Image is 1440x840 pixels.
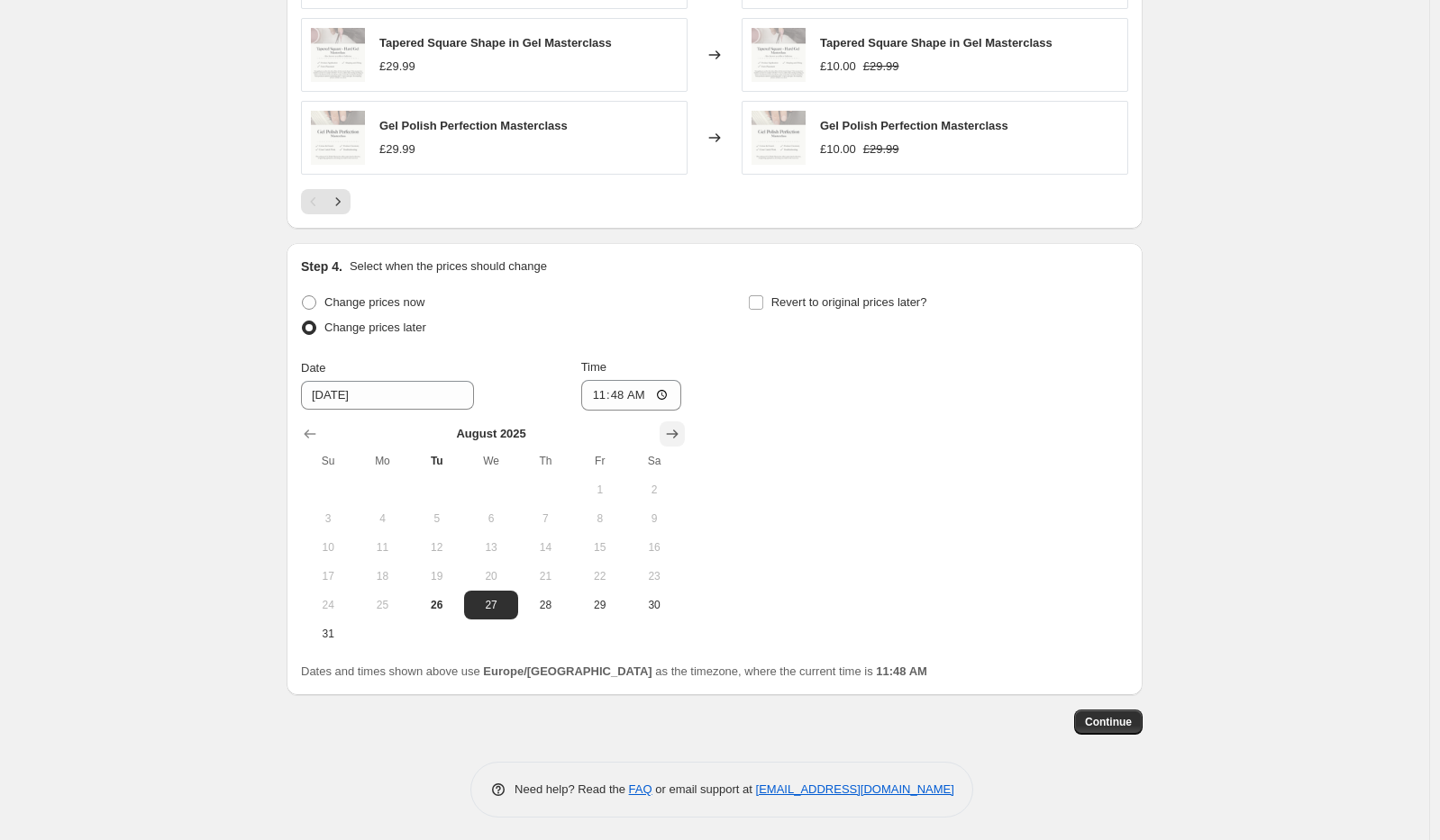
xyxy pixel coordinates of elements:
[362,454,402,468] span: Mo
[324,321,426,334] span: Change prices later
[410,562,464,591] button: Tuesday August 19 2025
[301,533,355,562] button: Sunday August 10 2025
[410,447,464,475] th: Tuesday
[627,447,681,475] th: Saturday
[518,562,572,591] button: Thursday August 21 2025
[652,782,756,796] span: or email support at
[410,504,464,533] button: Tuesday August 5 2025
[771,295,927,309] span: Revert to original prices later?
[350,257,547,275] p: Select when the prices should change
[464,533,518,562] button: Wednesday August 13 2025
[518,533,572,562] button: Thursday August 14 2025
[362,569,402,583] span: 18
[355,591,409,619] button: Monday August 25 2025
[525,540,565,555] span: 14
[863,58,899,76] strike: £29.99
[515,782,629,796] span: Need help? Read the
[525,511,565,526] span: 7
[756,782,954,796] a: [EMAIL_ADDRESS][DOMAIN_NAME]
[308,511,348,526] span: 3
[471,598,511,612] span: 27
[580,540,620,555] span: 15
[573,533,627,562] button: Friday August 15 2025
[379,140,415,158] div: £29.99
[580,569,620,583] span: 22
[820,58,856,76] div: £10.00
[573,447,627,475] th: Friday
[308,627,348,641] span: 31
[464,447,518,475] th: Wednesday
[379,58,415,76] div: £29.99
[324,295,424,309] span: Change prices now
[634,511,674,526] span: 9
[876,664,927,678] b: 11:48 AM
[752,28,806,82] img: IndividualHardGelCourses-38_80x.png
[820,36,1053,50] span: Tapered Square Shape in Gel Masterclass
[634,454,674,468] span: Sa
[471,511,511,526] span: 6
[1085,715,1132,729] span: Continue
[471,540,511,555] span: 13
[580,454,620,468] span: Fr
[464,562,518,591] button: Wednesday August 20 2025
[311,111,365,165] img: Nailfundamentalmasterclasses-15_80x.png
[362,598,402,612] span: 25
[580,598,620,612] span: 29
[629,782,652,796] a: FAQ
[471,454,511,468] span: We
[573,475,627,504] button: Friday August 1 2025
[301,361,325,375] span: Date
[660,421,685,447] button: Show next month, September 2025
[417,569,457,583] span: 19
[308,569,348,583] span: 17
[410,533,464,562] button: Tuesday August 12 2025
[410,591,464,619] button: Today Tuesday August 26 2025
[355,447,409,475] th: Monday
[417,540,457,555] span: 12
[355,533,409,562] button: Monday August 11 2025
[417,598,457,612] span: 26
[464,504,518,533] button: Wednesday August 6 2025
[301,562,355,591] button: Sunday August 17 2025
[627,533,681,562] button: Saturday August 16 2025
[379,119,568,132] span: Gel Polish Perfection Masterclass
[634,483,674,497] span: 2
[634,598,674,612] span: 30
[627,591,681,619] button: Saturday August 30 2025
[752,111,806,165] img: Nailfundamentalmasterclasses-15_80x.png
[301,619,355,648] button: Sunday August 31 2025
[297,421,323,447] button: Show previous month, July 2025
[301,591,355,619] button: Sunday August 24 2025
[301,447,355,475] th: Sunday
[820,119,1008,132] span: Gel Polish Perfection Masterclass
[518,591,572,619] button: Thursday August 28 2025
[301,664,927,678] span: Dates and times shown above use as the timezone, where the current time is
[518,447,572,475] th: Thursday
[301,504,355,533] button: Sunday August 3 2025
[355,562,409,591] button: Monday August 18 2025
[308,454,348,468] span: Su
[308,598,348,612] span: 24
[581,380,682,411] input: 12:00
[417,454,457,468] span: Tu
[483,664,652,678] b: Europe/[GEOGRAPHIC_DATA]
[863,140,899,158] strike: £29.99
[355,504,409,533] button: Monday August 4 2025
[634,569,674,583] span: 23
[311,28,365,82] img: IndividualHardGelCourses-38_80x.png
[471,569,511,583] span: 20
[580,511,620,526] span: 8
[627,504,681,533] button: Saturday August 9 2025
[362,511,402,526] span: 4
[525,569,565,583] span: 21
[573,591,627,619] button: Friday August 29 2025
[573,504,627,533] button: Friday August 8 2025
[820,140,856,158] div: £10.00
[301,381,474,410] input: 8/26/2025
[525,454,565,468] span: Th
[1074,709,1143,735] button: Continue
[301,189,351,214] nav: Pagination
[573,562,627,591] button: Friday August 22 2025
[308,540,348,555] span: 10
[417,511,457,526] span: 5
